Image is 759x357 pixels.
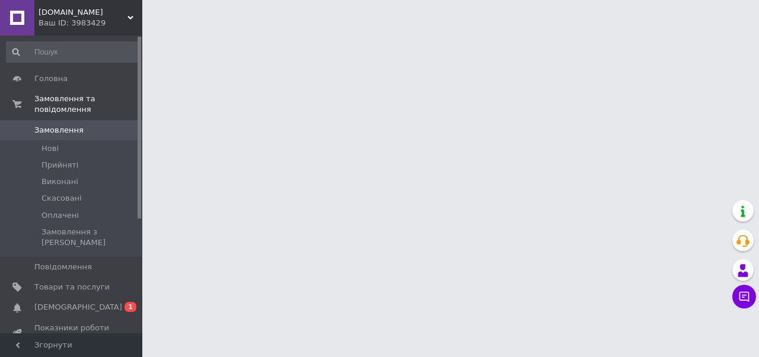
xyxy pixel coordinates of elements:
span: [DEMOGRAPHIC_DATA] [34,302,122,313]
span: Замовлення та повідомлення [34,94,142,115]
span: Замовлення з [PERSON_NAME] [42,227,139,248]
input: Пошук [6,41,140,63]
span: Скасовані [42,193,82,204]
button: Чат з покупцем [732,285,756,308]
span: Нові [42,143,59,154]
span: 1 [125,302,136,312]
span: Товари та послуги [34,282,110,292]
span: Прийняті [42,160,78,171]
span: Mobi.UA [39,7,127,18]
span: Повідомлення [34,262,92,272]
span: Показники роботи компанії [34,323,110,344]
span: Головна [34,73,68,84]
span: Виконані [42,176,78,187]
span: Замовлення [34,125,84,136]
div: Ваш ID: 3983429 [39,18,142,28]
span: Оплачені [42,210,79,221]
